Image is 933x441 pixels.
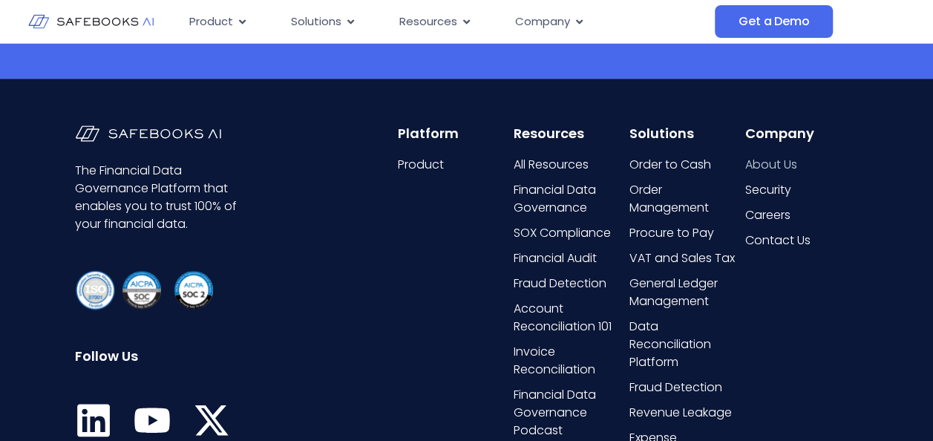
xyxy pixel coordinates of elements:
[189,13,233,30] span: Product
[629,181,742,217] a: Order Management
[629,379,722,396] span: Fraud Detection
[629,318,742,371] a: Data Reconciliation Platform
[398,156,444,174] span: Product
[629,224,714,242] span: Procure to Pay
[629,249,742,267] a: VAT and Sales Tax
[75,348,238,365] h6: Follow Us
[514,125,626,142] h6: Resources
[398,156,511,174] a: Product
[745,232,858,249] a: Contact Us
[745,181,858,199] a: Security
[629,404,732,422] span: Revenue Leakage
[715,5,833,38] a: Get a Demo
[514,300,626,336] a: Account Reconciliation 101
[514,249,597,267] span: Financial Audit
[629,379,742,396] a: Fraud Detection
[514,275,606,293] span: Fraud Detection
[745,206,858,224] a: Careers
[515,13,570,30] span: Company
[177,7,715,36] nav: Menu
[514,386,626,440] a: Financial Data Governance Podcast
[629,156,711,174] span: Order to Cash
[514,249,626,267] a: Financial Audit
[75,162,238,233] p: The Financial Data Governance Platform that enables you to trust 100% of your financial data.
[739,14,809,29] span: Get a Demo
[745,125,858,142] h6: Company
[399,13,457,30] span: Resources
[514,275,626,293] a: Fraud Detection
[629,404,742,422] a: Revenue Leakage
[745,232,811,249] span: Contact Us
[514,343,626,379] a: Invoice Reconciliation
[629,224,742,242] a: Procure to Pay
[514,224,611,242] span: SOX Compliance
[745,181,791,199] span: Security
[514,224,626,242] a: SOX Compliance
[629,249,735,267] span: VAT and Sales Tax
[745,206,790,224] span: Careers
[398,125,511,142] h6: Platform
[291,13,341,30] span: Solutions
[629,125,742,142] h6: Solutions
[745,156,797,174] span: About Us
[177,7,715,36] div: Menu Toggle
[514,181,626,217] a: Financial Data Governance
[629,275,742,310] a: General Ledger Management
[514,156,589,174] span: All Resources
[629,156,742,174] a: Order to Cash
[745,156,858,174] a: About Us
[514,156,626,174] a: All Resources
